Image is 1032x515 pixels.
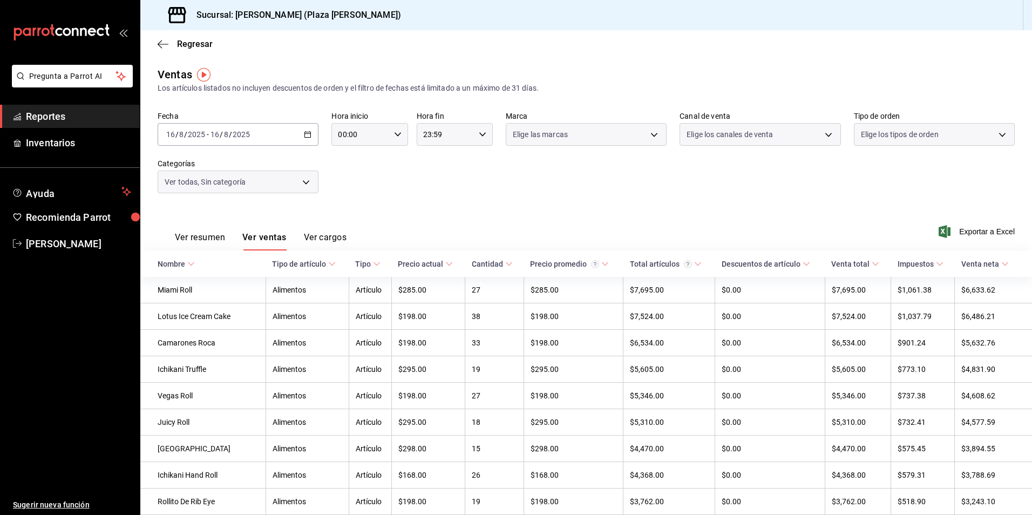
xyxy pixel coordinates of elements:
[530,260,599,268] div: Precio promedio
[465,462,524,489] td: 26
[891,436,955,462] td: $575.45
[955,462,1032,489] td: $3,788.69
[175,130,179,139] span: /
[941,225,1015,238] button: Exportar a Excel
[524,409,623,436] td: $295.00
[210,130,220,139] input: --
[266,409,349,436] td: Alimentos
[355,260,371,268] div: Tipo
[391,303,465,330] td: $198.00
[465,303,524,330] td: 38
[349,462,391,489] td: Artículo
[825,462,891,489] td: $4,368.00
[158,39,213,49] button: Regresar
[177,39,213,49] span: Regresar
[513,129,568,140] span: Elige las marcas
[472,260,503,268] div: Cantidad
[165,177,246,187] span: Ver todas, Sin categoría
[524,277,623,303] td: $285.00
[524,489,623,515] td: $198.00
[715,409,825,436] td: $0.00
[715,462,825,489] td: $0.00
[349,409,391,436] td: Artículo
[266,462,349,489] td: Alimentos
[961,260,1009,268] span: Venta neta
[232,130,250,139] input: ----
[891,462,955,489] td: $579.31
[524,330,623,356] td: $198.00
[398,260,443,268] div: Precio actual
[349,383,391,409] td: Artículo
[158,66,192,83] div: Ventas
[266,356,349,383] td: Alimentos
[623,383,715,409] td: $5,346.00
[955,436,1032,462] td: $3,894.55
[140,489,266,515] td: Rollito De Rib Eye
[680,112,840,120] label: Canal de venta
[472,260,513,268] span: Cantidad
[29,71,116,82] span: Pregunta a Parrot AI
[349,489,391,515] td: Artículo
[623,489,715,515] td: $3,762.00
[722,260,800,268] div: Descuentos de artículo
[188,9,401,22] h3: Sucursal: [PERSON_NAME] (Plaza [PERSON_NAME])
[891,330,955,356] td: $901.24
[304,232,347,250] button: Ver cargos
[175,232,347,250] div: navigation tabs
[861,129,939,140] span: Elige los tipos de orden
[8,78,133,90] a: Pregunta a Parrot AI
[955,489,1032,515] td: $3,243.10
[623,436,715,462] td: $4,470.00
[197,68,211,82] button: Tooltip marker
[391,383,465,409] td: $198.00
[722,260,810,268] span: Descuentos de artículo
[524,383,623,409] td: $198.00
[242,232,287,250] button: Ver ventas
[465,356,524,383] td: 19
[687,129,773,140] span: Elige los canales de venta
[119,28,127,37] button: open_drawer_menu
[417,112,493,120] label: Hora fin
[825,436,891,462] td: $4,470.00
[179,130,184,139] input: --
[158,260,185,268] div: Nombre
[825,409,891,436] td: $5,310.00
[391,356,465,383] td: $295.00
[825,356,891,383] td: $5,605.00
[715,330,825,356] td: $0.00
[266,303,349,330] td: Alimentos
[140,383,266,409] td: Vegas Roll
[391,409,465,436] td: $295.00
[391,436,465,462] td: $298.00
[825,489,891,515] td: $3,762.00
[140,356,266,383] td: Ichikani Truffle
[391,462,465,489] td: $168.00
[158,112,318,120] label: Fecha
[140,409,266,436] td: Juicy Roll
[465,277,524,303] td: 27
[825,303,891,330] td: $7,524.00
[349,356,391,383] td: Artículo
[524,303,623,330] td: $198.00
[623,409,715,436] td: $5,310.00
[26,236,131,251] span: [PERSON_NAME]
[955,356,1032,383] td: $4,831.90
[349,330,391,356] td: Artículo
[591,260,599,268] svg: Precio promedio = Total artículos / cantidad
[955,409,1032,436] td: $4,577.59
[355,260,381,268] span: Tipo
[223,130,229,139] input: --
[465,409,524,436] td: 18
[891,277,955,303] td: $1,061.38
[266,436,349,462] td: Alimentos
[158,160,318,167] label: Categorías
[891,383,955,409] td: $737.38
[524,356,623,383] td: $295.00
[184,130,187,139] span: /
[715,356,825,383] td: $0.00
[955,383,1032,409] td: $4,608.62
[166,130,175,139] input: --
[854,112,1015,120] label: Tipo de orden
[898,260,934,268] div: Impuestos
